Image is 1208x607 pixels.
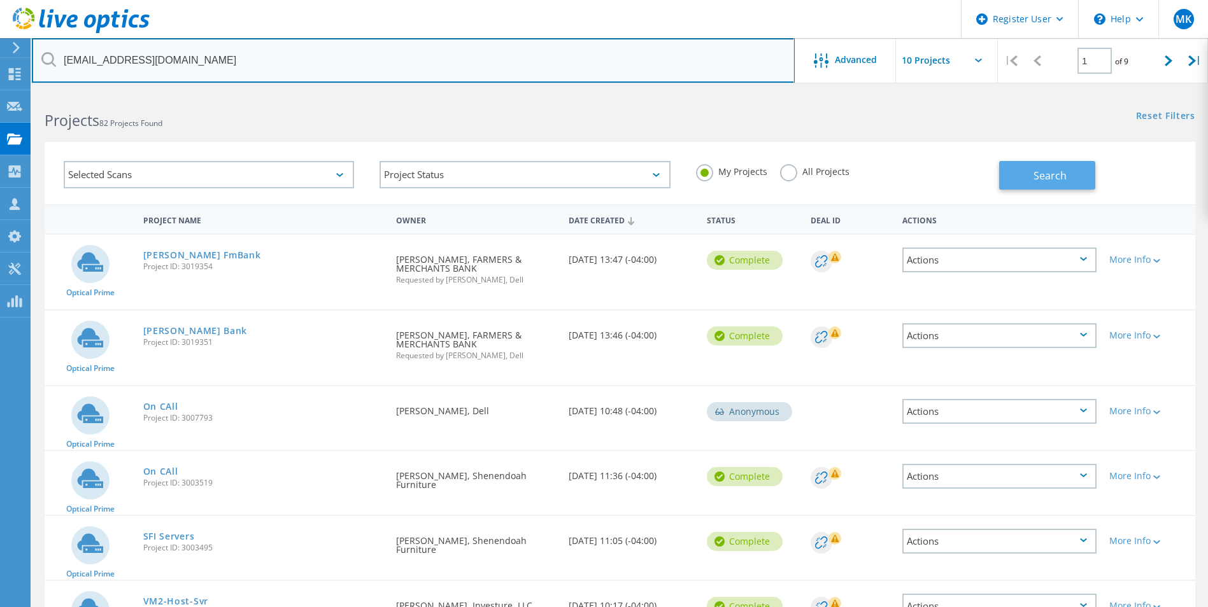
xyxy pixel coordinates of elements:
[143,544,384,552] span: Project ID: 3003495
[143,414,384,422] span: Project ID: 3007793
[998,38,1024,83] div: |
[1109,331,1189,340] div: More Info
[143,326,248,335] a: [PERSON_NAME] Bank
[143,251,261,260] a: [PERSON_NAME] FmBank
[1094,13,1105,25] svg: \n
[143,597,208,606] a: VM2-Host-Svr
[700,207,804,231] div: Status
[562,207,700,232] div: Date Created
[143,532,195,541] a: SFI Servers
[562,235,700,277] div: [DATE] 13:47 (-04:00)
[1109,407,1189,415] div: More Info
[780,164,849,176] label: All Projects
[396,276,556,284] span: Requested by [PERSON_NAME], Dell
[13,27,150,36] a: Live Optics Dashboard
[143,338,384,346] span: Project ID: 3019351
[902,529,1097,554] div: Actions
[835,55,877,64] span: Advanced
[1109,471,1189,480] div: More Info
[66,365,115,372] span: Optical Prime
[143,479,384,487] span: Project ID: 3003519
[32,38,795,83] input: Search projects by name, owner, ID, company, etc
[562,516,700,558] div: [DATE] 11:05 (-04:00)
[396,352,556,359] span: Requested by [PERSON_NAME], Dell
[390,207,562,231] div: Owner
[390,516,562,567] div: [PERSON_NAME], Shenendoah Furniture
[707,251,783,270] div: Complete
[66,570,115,578] span: Optical Prime
[1115,56,1128,67] span: of 9
[804,207,897,231] div: Deal Id
[999,161,1095,190] button: Search
[902,323,1097,348] div: Actions
[143,402,178,411] a: On CAll
[902,464,1097,489] div: Actions
[707,532,783,551] div: Complete
[66,440,115,448] span: Optical Prime
[143,467,178,476] a: On CAll
[1136,111,1195,122] a: Reset Filters
[1109,536,1189,545] div: More Info
[390,235,562,297] div: [PERSON_NAME], FARMERS & MERCHANTS BANK
[562,386,700,428] div: [DATE] 10:48 (-04:00)
[1182,38,1208,83] div: |
[66,289,115,297] span: Optical Prime
[902,399,1097,424] div: Actions
[707,467,783,486] div: Complete
[707,326,783,345] div: Complete
[390,451,562,502] div: [PERSON_NAME], Shenendoah Furniture
[137,207,390,231] div: Project Name
[64,161,354,188] div: Selected Scans
[562,451,700,493] div: [DATE] 11:36 (-04:00)
[143,263,384,270] span: Project ID: 3019354
[1176,14,1191,24] span: MK
[45,110,99,130] b: Projects
[390,386,562,428] div: [PERSON_NAME], Dell
[1109,255,1189,264] div: More Info
[99,118,162,129] span: 82 Projects Found
[390,310,562,372] div: [PERSON_NAME], FARMERS & MERCHANTS BANK
[1034,169,1067,183] span: Search
[902,248,1097,272] div: Actions
[562,310,700,352] div: [DATE] 13:46 (-04:00)
[380,161,670,188] div: Project Status
[696,164,767,176] label: My Projects
[707,402,792,421] div: Anonymous
[66,505,115,513] span: Optical Prime
[896,207,1103,231] div: Actions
